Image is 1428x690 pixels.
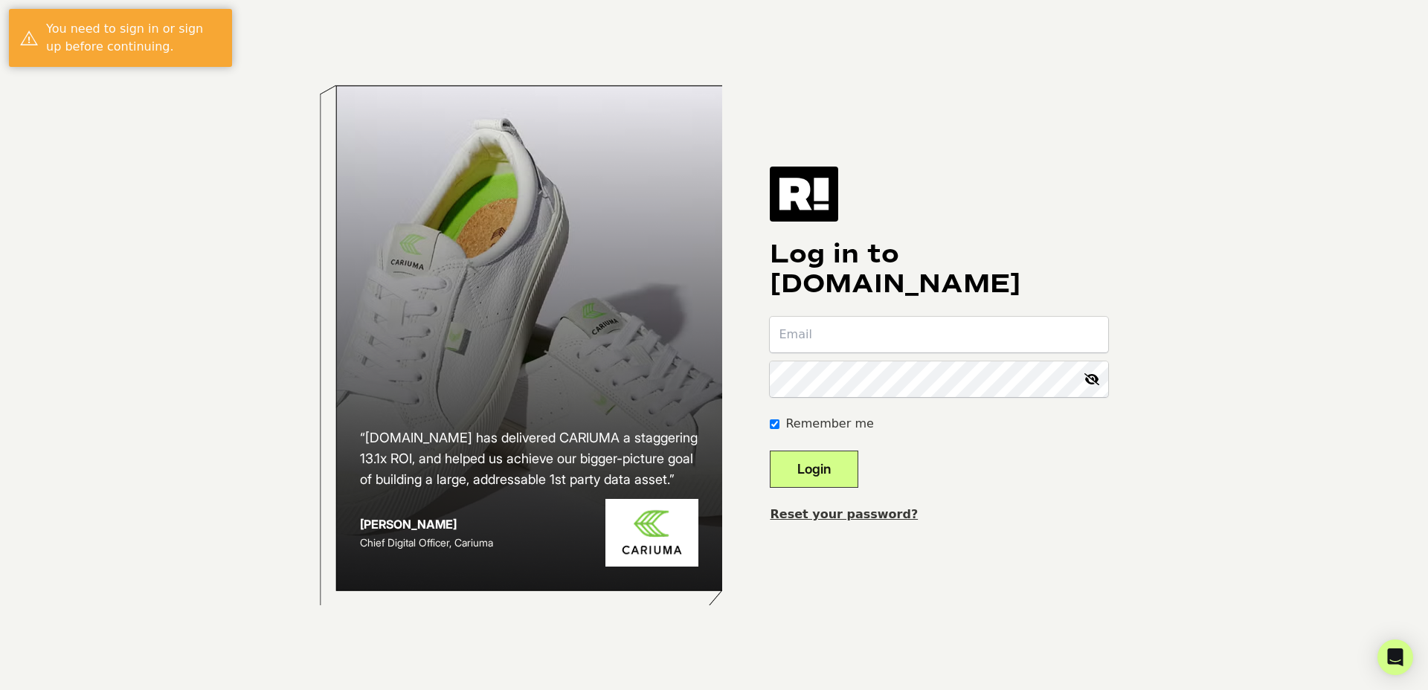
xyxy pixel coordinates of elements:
img: Retention.com [770,167,838,222]
img: Cariuma [605,499,698,567]
h1: Log in to [DOMAIN_NAME] [770,239,1108,299]
a: Reset your password? [770,507,918,521]
div: You need to sign in or sign up before continuing. [46,20,221,56]
div: Open Intercom Messenger [1377,639,1413,675]
button: Login [770,451,858,488]
input: Email [770,317,1108,352]
h2: “[DOMAIN_NAME] has delivered CARIUMA a staggering 13.1x ROI, and helped us achieve our bigger-pic... [360,428,699,490]
strong: [PERSON_NAME] [360,517,457,532]
label: Remember me [785,415,873,433]
span: Chief Digital Officer, Cariuma [360,536,493,549]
